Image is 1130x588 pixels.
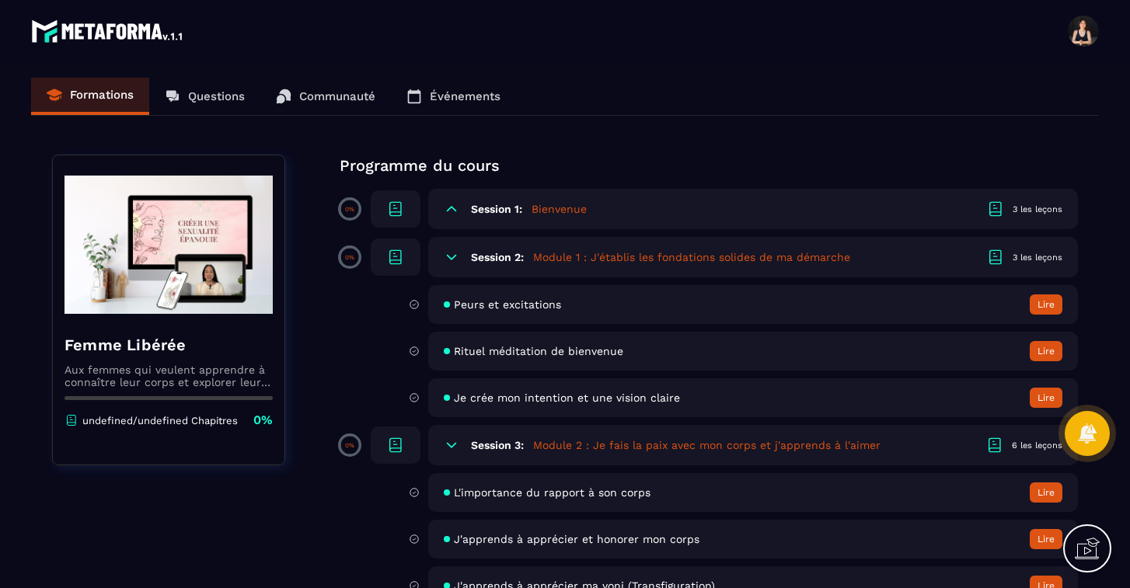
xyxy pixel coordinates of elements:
span: Je crée mon intention et une vision claire [454,391,680,404]
h6: Session 1: [471,203,522,215]
h4: Femme Libérée [65,334,273,356]
span: L'importance du rapport à son corps [454,486,650,499]
h5: Module 2 : Je fais la paix avec mon corps et j'apprends à l'aimer [533,437,881,453]
button: Lire [1030,294,1062,315]
p: Aux femmes qui veulent apprendre à connaître leur corps et explorer leur plaisir autrement. [65,364,273,388]
span: Rituel méditation de bienvenue [454,345,623,357]
span: J'apprends à apprécier et honorer mon corps [454,533,699,545]
button: Lire [1030,341,1062,361]
p: undefined/undefined Chapitres [82,415,238,426]
p: 0% [253,412,273,429]
div: 3 les leçons [1013,252,1062,263]
span: Peurs et excitations [454,298,561,311]
img: banner [65,167,273,322]
h6: Session 3: [471,439,524,451]
p: 0% [345,442,354,449]
button: Lire [1030,482,1062,503]
h5: Bienvenue [532,201,587,217]
div: 6 les leçons [1012,440,1062,451]
p: 0% [345,254,354,261]
p: Programme du cours [340,155,1078,176]
button: Lire [1030,388,1062,408]
h5: Module 1 : J'établis les fondations solides de ma démarche [533,249,850,265]
div: 3 les leçons [1013,204,1062,215]
h6: Session 2: [471,251,524,263]
img: logo [31,16,185,47]
p: 0% [345,206,354,213]
button: Lire [1030,529,1062,549]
